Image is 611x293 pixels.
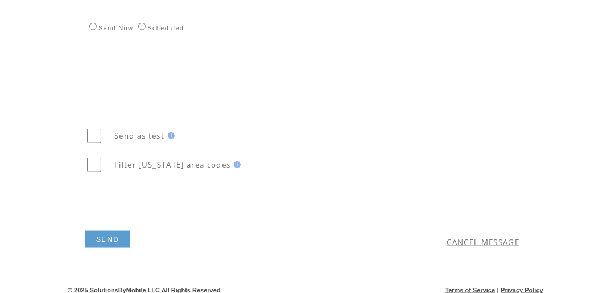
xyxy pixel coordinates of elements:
[85,231,130,248] a: SEND
[86,25,133,31] label: Send Now
[135,25,184,31] label: Scheduled
[114,160,230,170] span: Filter [US_STATE] area codes
[447,237,520,247] a: CANCEL MESSAGE
[114,131,164,141] span: Send as test
[138,23,146,30] input: Scheduled
[230,161,241,168] img: help.gif
[164,132,175,139] img: help.gif
[89,23,97,30] input: Send Now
